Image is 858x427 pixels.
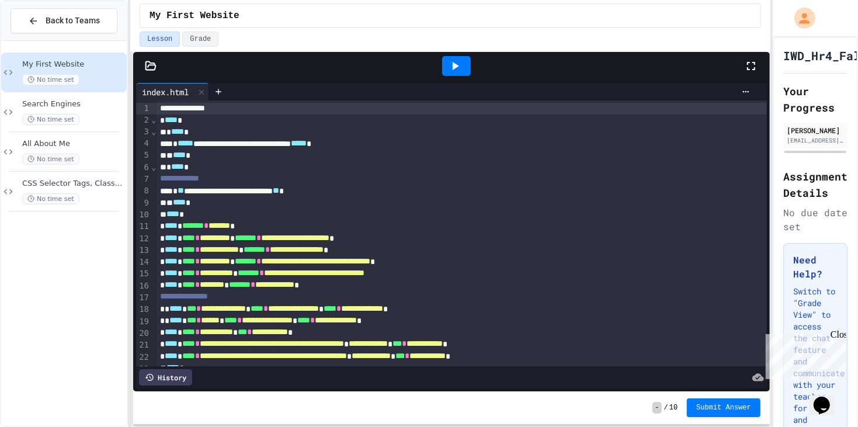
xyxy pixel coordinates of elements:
div: [EMAIL_ADDRESS][DOMAIN_NAME] [787,136,844,145]
div: No due date set [783,206,847,234]
span: 10 [669,403,678,412]
div: 17 [136,292,151,304]
div: 3 [136,126,151,138]
iframe: chat widget [761,329,846,379]
span: Submit Answer [696,403,751,412]
span: Search Engines [22,99,124,109]
div: Chat with us now!Close [5,5,81,74]
span: Fold line [151,162,157,172]
span: No time set [22,114,79,125]
iframe: chat widget [809,380,846,415]
div: 11 [136,221,151,232]
div: 19 [136,316,151,328]
div: 4 [136,138,151,150]
div: 21 [136,339,151,351]
span: No time set [22,193,79,204]
button: Lesson [140,32,180,47]
div: 16 [136,280,151,292]
h2: Your Progress [783,83,847,116]
h3: Need Help? [793,253,838,281]
div: 6 [136,162,151,173]
div: 13 [136,245,151,256]
span: / [664,403,668,412]
div: 1 [136,103,151,114]
div: 2 [136,114,151,126]
div: 14 [136,256,151,268]
span: All About Me [22,139,124,149]
div: 8 [136,185,151,197]
span: No time set [22,154,79,165]
span: No time set [22,74,79,85]
div: 5 [136,150,151,161]
h2: Assignment Details [783,168,847,201]
div: 9 [136,197,151,209]
div: 7 [136,173,151,185]
div: 20 [136,328,151,339]
div: index.html [136,86,194,98]
div: 23 [136,363,151,375]
div: 12 [136,233,151,245]
div: index.html [136,83,209,100]
span: - [652,402,661,414]
span: Fold line [151,115,157,124]
div: 10 [136,209,151,221]
span: Back to Teams [46,15,100,27]
div: History [139,369,192,386]
span: My First Website [22,60,124,70]
span: CSS Selector Tags, Classes & IDs [22,179,124,189]
div: 22 [136,352,151,363]
div: [PERSON_NAME] [787,125,844,136]
span: My First Website [150,9,239,23]
span: Fold line [151,127,157,136]
button: Grade [182,32,218,47]
div: 18 [136,304,151,315]
div: 15 [136,268,151,280]
button: Submit Answer [687,398,760,417]
button: Back to Teams [11,8,117,33]
div: My Account [782,5,818,32]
